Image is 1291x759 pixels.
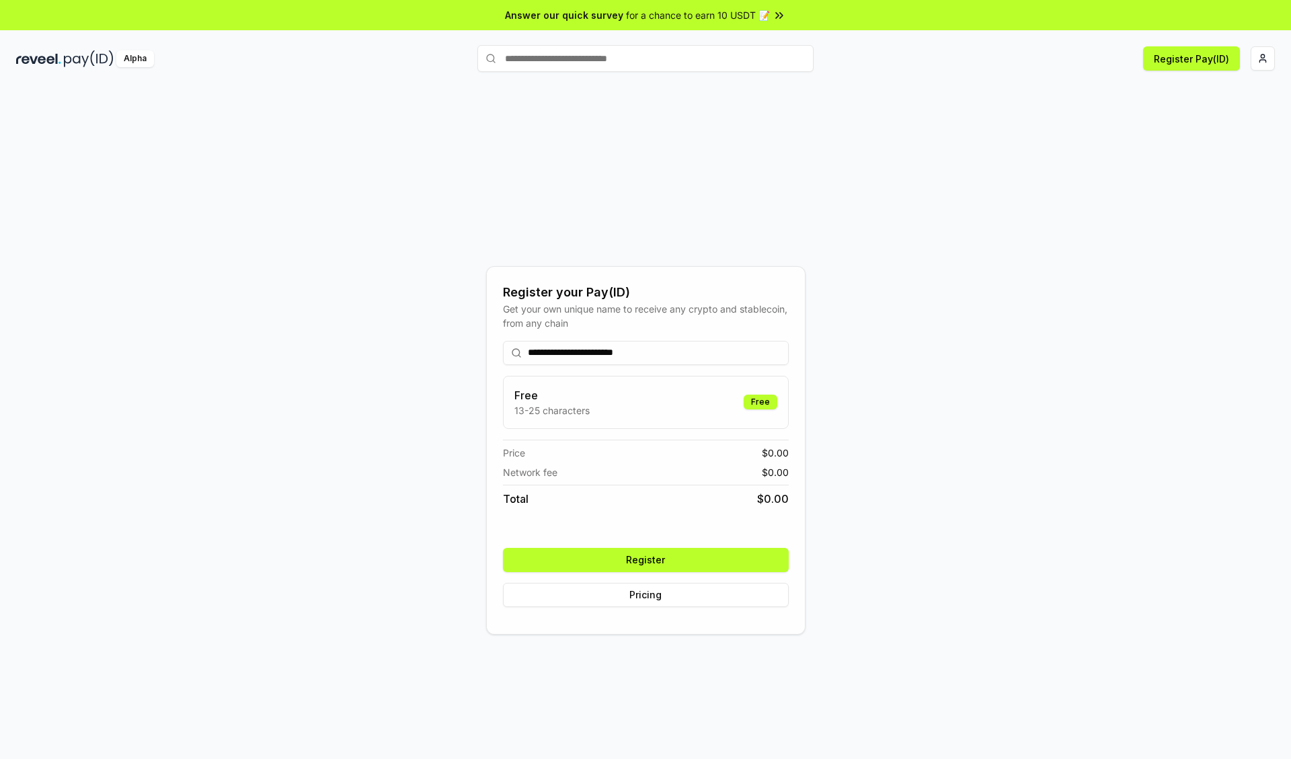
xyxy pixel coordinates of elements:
[762,465,789,479] span: $ 0.00
[503,491,529,507] span: Total
[744,395,777,409] div: Free
[503,302,789,330] div: Get your own unique name to receive any crypto and stablecoin, from any chain
[503,465,557,479] span: Network fee
[514,403,590,417] p: 13-25 characters
[503,548,789,572] button: Register
[503,446,525,460] span: Price
[505,8,623,22] span: Answer our quick survey
[116,50,154,67] div: Alpha
[514,387,590,403] h3: Free
[1143,46,1240,71] button: Register Pay(ID)
[503,283,789,302] div: Register your Pay(ID)
[64,50,114,67] img: pay_id
[626,8,770,22] span: for a chance to earn 10 USDT 📝
[503,583,789,607] button: Pricing
[757,491,789,507] span: $ 0.00
[762,446,789,460] span: $ 0.00
[16,50,61,67] img: reveel_dark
